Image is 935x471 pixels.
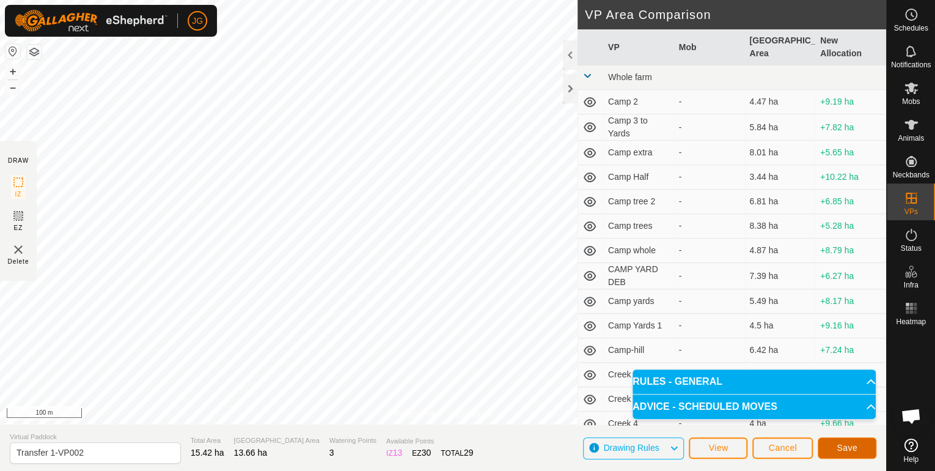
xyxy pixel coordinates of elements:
td: Camp Yards 1 [603,314,674,338]
span: 15.42 ha [191,448,224,458]
div: IZ [386,447,402,459]
div: EZ [412,447,431,459]
td: Creek 2 [603,363,674,387]
p-accordion-header: ADVICE - SCHEDULED MOVES [632,395,876,419]
td: 5.84 ha [745,114,816,141]
td: 8.38 ha [745,214,816,239]
img: VP [11,242,26,257]
span: Infra [903,281,918,289]
span: Delete [8,257,29,266]
td: +10.22 ha [815,165,886,190]
span: 29 [464,448,474,458]
button: Map Layers [27,45,42,59]
td: +8.17 ha [815,289,886,314]
span: Animals [898,135,924,142]
span: 3 [329,448,334,458]
div: - [679,319,740,332]
td: Camp tree 2 [603,190,674,214]
div: - [679,195,740,208]
th: New Allocation [815,29,886,65]
button: Cancel [752,437,813,459]
span: Save [837,443,857,453]
span: EZ [14,223,23,232]
td: +7.24 ha [815,338,886,363]
div: - [679,295,740,308]
td: +9.66 ha [815,412,886,436]
h2: VP Area Comparison [585,7,886,22]
td: +9.19 ha [815,90,886,114]
td: Creek 4 [603,412,674,436]
div: TOTAL [441,447,473,459]
td: Camp whole [603,239,674,263]
div: - [679,417,740,430]
td: 4.44 ha [745,363,816,387]
span: Cancel [768,443,797,453]
span: Whole farm [608,72,652,82]
td: Creek 3 [603,387,674,412]
th: Mob [674,29,745,65]
p-accordion-header: RULES - GENERAL [632,369,876,394]
td: Camp extra [603,141,674,165]
td: 5.49 ha [745,289,816,314]
td: Camp 2 [603,90,674,114]
td: +8.79 ha [815,239,886,263]
span: Help [903,456,919,463]
img: Gallagher Logo [15,10,167,32]
button: Save [818,437,876,459]
td: 4 ha [745,412,816,436]
button: + [5,64,20,79]
span: Notifications [891,61,931,69]
div: - [679,171,740,184]
td: 4.87 ha [745,239,816,263]
span: View [708,443,728,453]
td: +6.85 ha [815,190,886,214]
div: - [679,121,740,134]
div: - [679,220,740,232]
td: 4.5 ha [745,314,816,338]
a: Help [887,434,935,468]
td: Camp yards [603,289,674,314]
span: Mobs [902,98,920,105]
td: Camp Half [603,165,674,190]
button: – [5,80,20,95]
span: Available Points [386,436,473,447]
span: [GEOGRAPHIC_DATA] Area [234,436,320,446]
span: Drawing Rules [603,443,659,453]
td: 7.39 ha [745,263,816,289]
a: Contact Us [455,409,491,420]
span: Total Area [191,436,224,446]
td: CAMP YARD DEB [603,263,674,289]
td: +6.27 ha [815,263,886,289]
span: Virtual Paddock [10,432,181,442]
a: Open chat [893,398,930,434]
span: IZ [15,190,22,199]
td: +5.28 ha [815,214,886,239]
button: Reset Map [5,44,20,59]
td: Camp trees [603,214,674,239]
div: - [679,146,740,159]
span: Neckbands [892,171,929,179]
span: Schedules [893,24,928,32]
a: Privacy Policy [395,409,441,420]
td: 6.81 ha [745,190,816,214]
span: Watering Points [329,436,376,446]
span: Status [900,245,921,252]
td: +5.65 ha [815,141,886,165]
div: - [679,344,740,357]
span: 13 [393,448,403,458]
td: Camp-hill [603,338,674,363]
span: ADVICE - SCHEDULED MOVES [632,402,777,412]
td: 3.44 ha [745,165,816,190]
span: 13.66 ha [234,448,268,458]
span: Heatmap [896,318,926,325]
td: 4.47 ha [745,90,816,114]
span: RULES - GENERAL [632,377,722,387]
button: View [689,437,747,459]
div: - [679,270,740,283]
div: - [679,95,740,108]
th: [GEOGRAPHIC_DATA] Area [745,29,816,65]
td: +9.16 ha [815,314,886,338]
span: VPs [904,208,917,215]
td: 6.42 ha [745,338,816,363]
span: 30 [422,448,431,458]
